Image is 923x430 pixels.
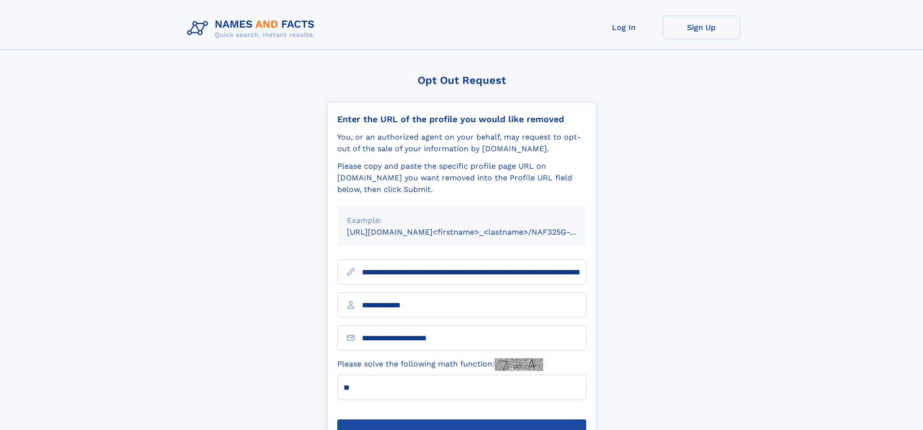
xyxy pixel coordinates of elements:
div: Please copy and paste the specific profile page URL on [DOMAIN_NAME] you want removed into the Pr... [337,160,586,195]
div: Enter the URL of the profile you would like removed [337,114,586,125]
div: Opt Out Request [327,74,596,86]
label: Please solve the following math function: [337,358,543,371]
img: Logo Names and Facts [183,16,323,42]
div: You, or an authorized agent on your behalf, may request to opt-out of the sale of your informatio... [337,131,586,155]
small: [URL][DOMAIN_NAME]<firstname>_<lastname>/NAF325G-xxxxxxxx [347,227,605,237]
a: Log In [585,16,663,39]
div: Example: [347,215,577,226]
a: Sign Up [663,16,740,39]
